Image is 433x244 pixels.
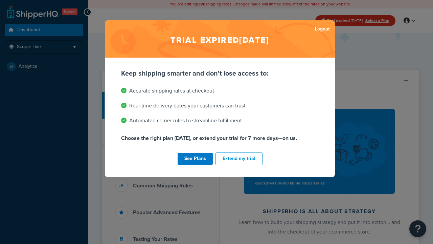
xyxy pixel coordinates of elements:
[215,152,263,165] button: Extend my trial
[121,116,319,125] li: Automated carrier rules to streamline fulfillment
[121,101,319,110] li: Real-time delivery dates your customers can trust
[178,153,213,165] a: See Plans
[121,86,319,96] li: Accurate shipping rates at checkout
[121,134,319,143] p: Choose the right plan [DATE], or extend your trial for 7 more days—on us.
[121,68,319,78] p: Keep shipping smarter and don't lose access to:
[105,20,335,58] h2: Trial expired [DATE]
[315,24,330,34] a: Logout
